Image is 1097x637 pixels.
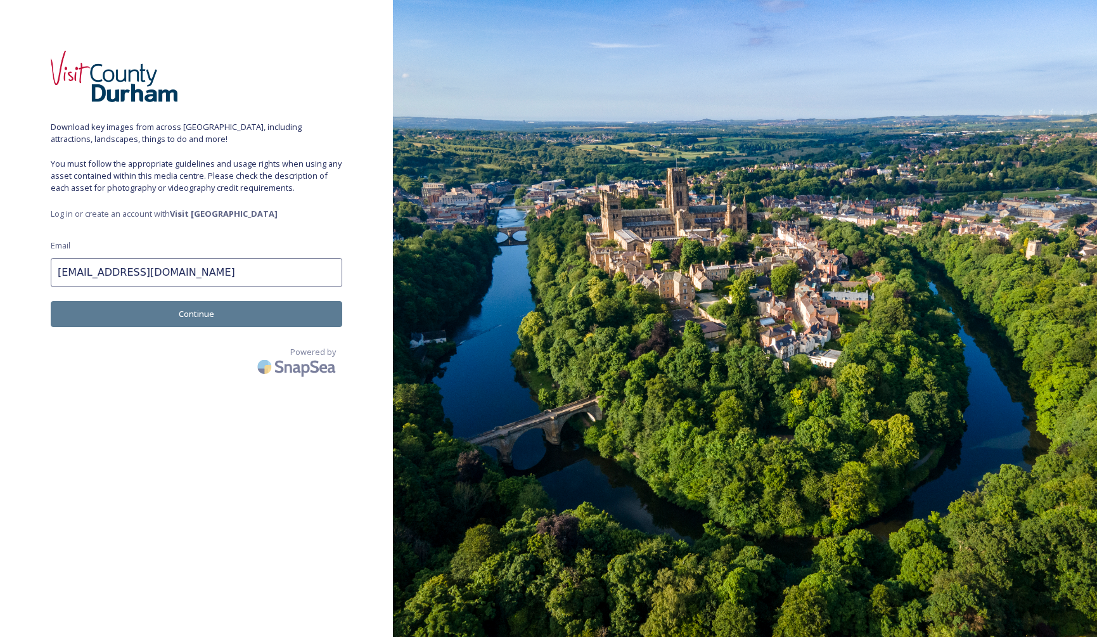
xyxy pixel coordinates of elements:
span: Download key images from across [GEOGRAPHIC_DATA], including attractions, landscapes, things to d... [51,121,342,194]
span: Log in or create an account with [51,208,342,220]
img: SnapSea Logo [253,352,342,382]
span: Powered by [290,346,336,358]
button: Continue [51,301,342,327]
input: john.doe@snapsea.io [51,258,342,287]
strong: Visit [GEOGRAPHIC_DATA] [170,208,278,219]
span: Email [51,240,70,252]
img: header-logo.png [51,51,177,102]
